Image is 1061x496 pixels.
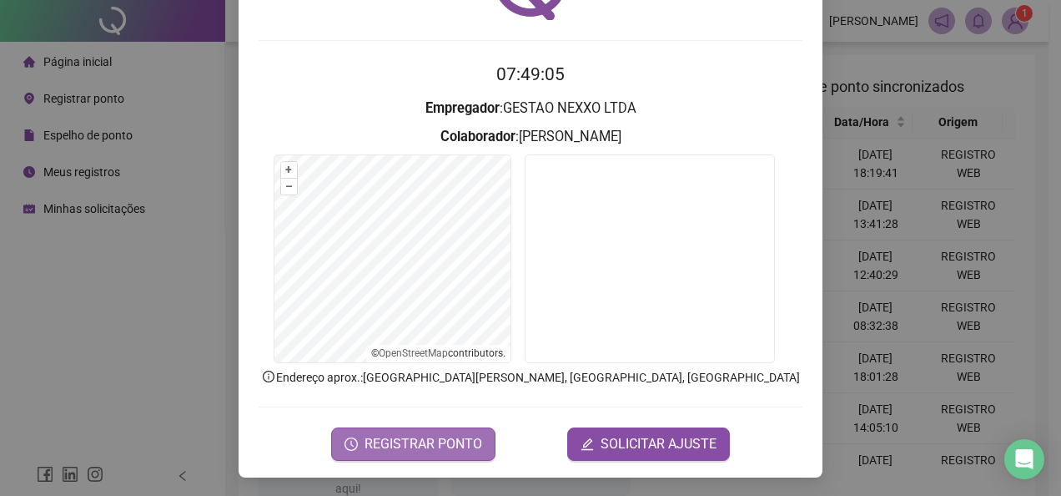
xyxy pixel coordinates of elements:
button: + [281,162,297,178]
div: Open Intercom Messenger [1004,439,1044,479]
button: REGISTRAR PONTO [331,428,495,461]
button: – [281,179,297,195]
a: OpenStreetMap [379,347,448,359]
strong: Empregador [425,100,500,116]
p: Endereço aprox. : [GEOGRAPHIC_DATA][PERSON_NAME], [GEOGRAPHIC_DATA], [GEOGRAPHIC_DATA] [259,368,802,387]
span: REGISTRAR PONTO [365,434,482,454]
span: clock-circle [344,438,358,451]
strong: Colaborador [440,129,515,144]
span: edit [581,438,594,451]
span: SOLICITAR AJUSTE [601,434,717,454]
span: info-circle [261,369,276,384]
h3: : GESTAO NEXXO LTDA [259,98,802,119]
li: © contributors. [371,347,505,359]
time: 07:49:05 [496,64,565,84]
h3: : [PERSON_NAME] [259,126,802,148]
button: editSOLICITAR AJUSTE [567,428,730,461]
